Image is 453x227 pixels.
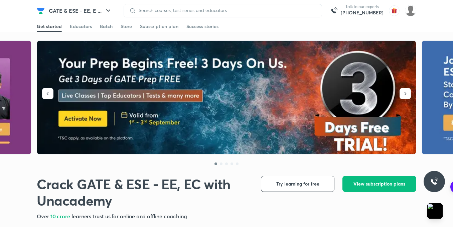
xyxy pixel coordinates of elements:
[70,21,92,32] a: Educators
[276,181,319,187] span: Try learning for free
[121,21,132,32] a: Store
[261,176,334,192] button: Try learning for free
[45,4,116,17] button: GATE & ESE - EE, E ...
[37,213,50,220] span: Over
[186,23,218,30] div: Success stories
[327,4,341,17] img: call-us
[37,21,62,32] a: Get started
[186,21,218,32] a: Success stories
[140,23,178,30] div: Subscription plan
[353,181,405,187] span: View subscription plans
[341,9,384,16] a: [PHONE_NUMBER]
[341,4,384,9] p: Talk to our experts
[71,213,187,220] span: learners trust us for online and offline coaching
[37,23,62,30] div: Get started
[405,5,416,16] img: JAYJEET TUDU
[50,213,71,220] span: 10 crore
[430,178,438,186] img: ttu
[100,23,113,30] div: Batch
[37,7,45,15] img: Company Logo
[100,21,113,32] a: Batch
[37,176,250,209] h1: Crack GATE & ESE - EE, EC with Unacademy
[70,23,92,30] div: Educators
[342,176,416,192] button: View subscription plans
[136,8,316,13] input: Search courses, test series and educators
[140,21,178,32] a: Subscription plan
[121,23,132,30] div: Store
[389,5,400,16] img: avatar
